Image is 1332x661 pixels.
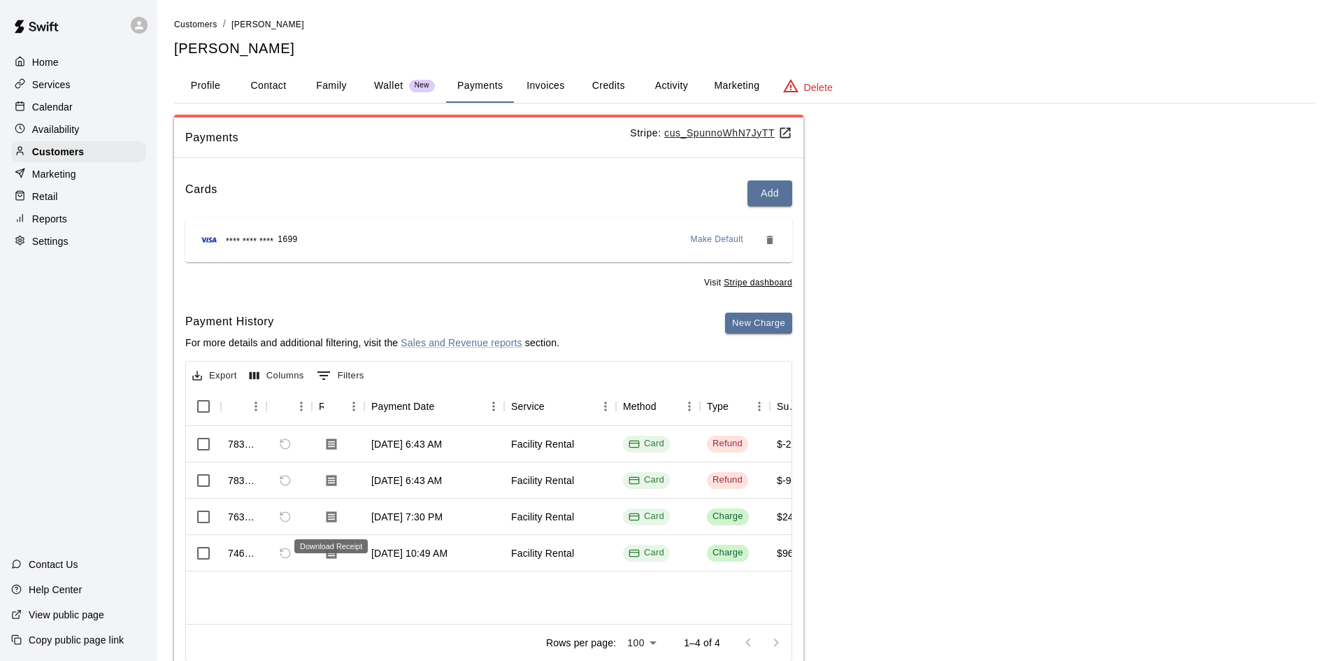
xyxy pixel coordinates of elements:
[185,336,559,350] p: For more details and additional filtering, visit the section.
[703,69,771,103] button: Marketing
[196,233,222,247] img: Credit card brand logo
[729,397,748,416] button: Sort
[273,469,297,492] span: Cannot refund a payment with type REFUND
[371,437,442,451] div: Aug 29, 2025, 6:43 AM
[684,636,720,650] p: 1–4 of 4
[174,69,237,103] button: Profile
[11,97,146,118] a: Calendar
[629,546,664,560] div: Card
[185,180,217,206] h6: Cards
[324,397,343,416] button: Sort
[237,69,300,103] button: Contact
[409,81,435,90] span: New
[246,365,308,387] button: Select columns
[777,474,816,488] div: $-960.00
[266,387,312,426] div: Refund
[273,541,297,565] span: This payment has already been refunded. The refund has ID 783466
[630,126,792,141] p: Stripe:
[616,387,700,426] div: Method
[371,474,442,488] div: Aug 29, 2025, 6:43 AM
[300,69,363,103] button: Family
[11,186,146,207] a: Retail
[629,474,664,487] div: Card
[712,546,743,560] div: Charge
[32,190,58,204] p: Retail
[273,397,293,416] button: Sort
[691,233,744,247] span: Make Default
[228,474,259,488] div: 783466
[511,546,574,560] div: Facility Rental
[712,437,743,450] div: Refund
[371,387,435,426] div: Payment Date
[514,69,577,103] button: Invoices
[777,510,813,524] div: $240.00
[685,229,750,251] button: Make Default
[228,437,259,451] div: 783468
[32,78,71,92] p: Services
[371,546,447,560] div: Aug 9, 2025, 10:49 AM
[657,397,676,416] button: Sort
[273,505,297,529] span: This payment has already been refunded. The refund has ID 783468
[231,20,304,29] span: [PERSON_NAME]
[724,278,792,287] a: Stripe dashboard
[32,100,73,114] p: Calendar
[511,474,574,488] div: Facility Rental
[707,387,729,426] div: Type
[174,39,1315,58] h5: [PERSON_NAME]
[700,387,770,426] div: Type
[545,397,564,416] button: Sort
[273,432,297,456] span: Cannot refund a payment with type REFUND
[319,387,324,426] div: Receipt
[777,437,816,451] div: $-240.00
[712,510,743,523] div: Charge
[32,212,67,226] p: Reports
[11,52,146,73] a: Home
[319,504,344,529] button: Download Receipt
[446,69,514,103] button: Payments
[640,69,703,103] button: Activity
[245,396,266,417] button: Menu
[504,387,616,426] div: Service
[228,397,248,416] button: Sort
[712,474,743,487] div: Refund
[704,276,792,290] span: Visit
[511,437,574,451] div: Facility Rental
[11,231,146,252] a: Settings
[664,127,792,138] u: cus_SpunnoWhN7JyTT
[371,510,443,524] div: Aug 18, 2025, 7:30 PM
[189,365,241,387] button: Export
[364,387,504,426] div: Payment Date
[29,633,124,647] p: Copy public page link
[343,396,364,417] button: Menu
[29,608,104,622] p: View public page
[228,546,259,560] div: 746067
[32,55,59,69] p: Home
[629,437,664,450] div: Card
[435,397,454,416] button: Sort
[511,510,574,524] div: Facility Rental
[623,387,657,426] div: Method
[725,313,792,334] button: New Charge
[11,208,146,229] div: Reports
[11,119,146,140] a: Availability
[313,364,368,387] button: Show filters
[679,396,700,417] button: Menu
[759,229,781,251] button: Remove
[174,18,217,29] a: Customers
[374,78,403,93] p: Wallet
[11,74,146,95] div: Services
[319,432,344,457] button: Download Receipt
[291,396,312,417] button: Menu
[228,510,259,524] div: 763264
[11,141,146,162] a: Customers
[11,164,146,185] a: Marketing
[185,129,630,147] span: Payments
[185,313,559,331] h6: Payment History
